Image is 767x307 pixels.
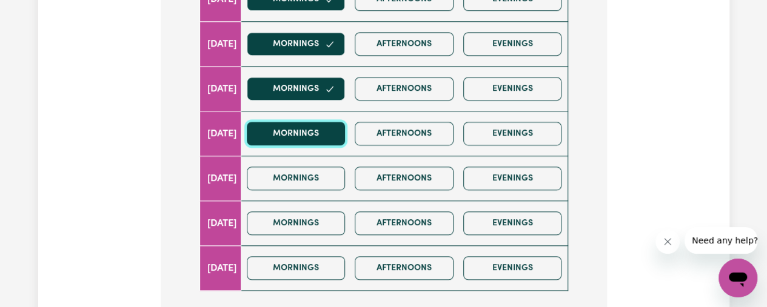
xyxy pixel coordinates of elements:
button: Evenings [463,211,562,235]
td: [DATE] [199,67,241,111]
iframe: Close message [655,229,680,254]
button: Afternoons [355,211,454,235]
button: Evenings [463,122,562,145]
button: Mornings [247,122,346,145]
iframe: Button to launch messaging window [718,259,757,297]
td: [DATE] [199,22,241,67]
td: [DATE] [199,201,241,246]
button: Mornings [247,167,346,190]
button: Afternoons [355,122,454,145]
iframe: Message from company [685,227,757,254]
button: Afternoons [355,167,454,190]
button: Afternoons [355,256,454,280]
td: [DATE] [199,111,241,156]
button: Mornings [247,77,346,101]
button: Mornings [247,32,346,56]
button: Evenings [463,32,562,56]
button: Afternoons [355,77,454,101]
button: Mornings [247,211,346,235]
button: Evenings [463,256,562,280]
button: Evenings [463,167,562,190]
button: Evenings [463,77,562,101]
td: [DATE] [199,246,241,291]
td: [DATE] [199,156,241,201]
button: Mornings [247,256,346,280]
span: Need any help? [7,8,73,18]
button: Afternoons [355,32,454,56]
